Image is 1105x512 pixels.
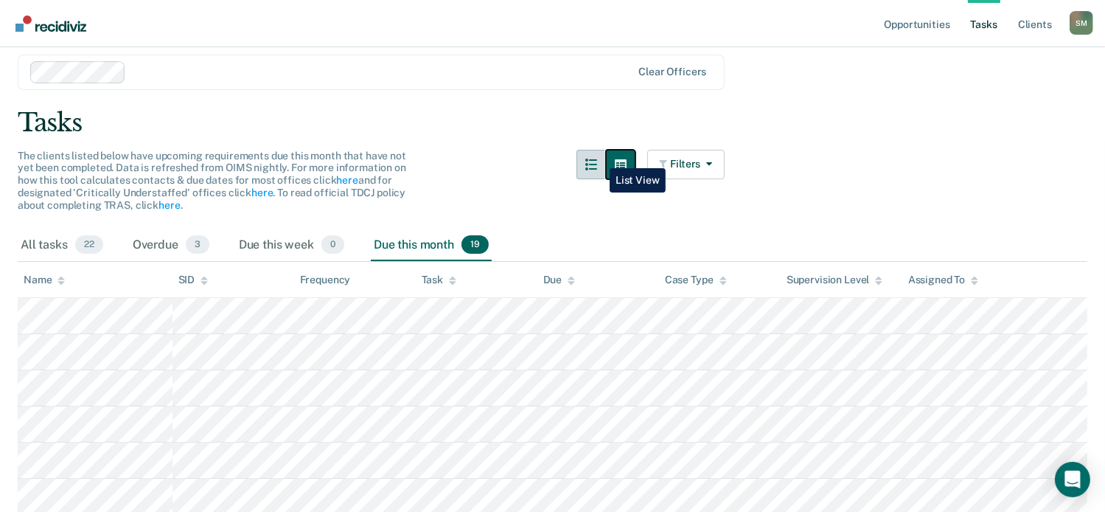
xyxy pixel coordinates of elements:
[638,66,706,78] div: Clear officers
[236,229,347,262] div: Due this week0
[15,15,86,32] img: Recidiviz
[178,274,209,286] div: SID
[130,229,212,262] div: Overdue3
[18,150,406,211] span: The clients listed below have upcoming requirements due this month that have not yet been complet...
[158,199,180,211] a: here
[251,187,273,198] a: here
[1070,11,1093,35] div: S M
[787,274,883,286] div: Supervision Level
[543,274,576,286] div: Due
[321,235,344,255] span: 0
[300,274,351,286] div: Frequency
[18,229,106,262] div: All tasks22
[1070,11,1093,35] button: Profile dropdown button
[75,235,103,255] span: 22
[908,274,978,286] div: Assigned To
[665,274,727,286] div: Case Type
[1055,462,1090,497] div: Open Intercom Messenger
[647,150,725,179] button: Filters
[18,108,1087,138] div: Tasks
[186,235,209,255] span: 3
[336,174,358,186] a: here
[422,274,456,286] div: Task
[461,235,489,255] span: 19
[24,274,65,286] div: Name
[371,229,492,262] div: Due this month19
